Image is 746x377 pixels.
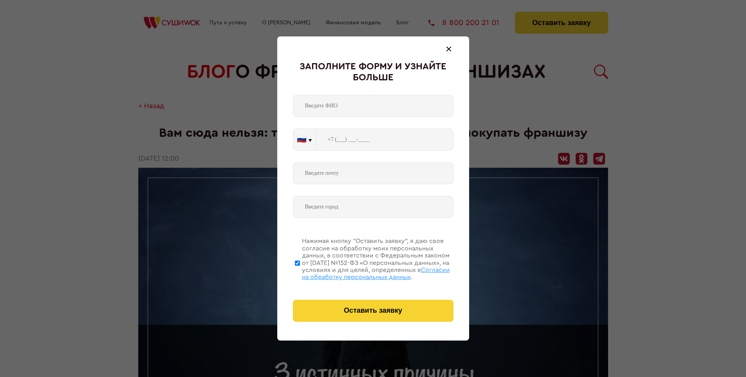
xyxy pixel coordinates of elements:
[293,162,453,184] input: Введите почту
[293,62,453,83] div: Заполните форму и узнайте больше
[293,129,316,150] button: 🇷🇺
[293,196,453,218] input: Введите город
[302,267,450,280] span: Согласии на обработку персональных данных
[302,237,453,281] div: Нажимая кнопку “Оставить заявку”, я даю свое согласие на обработку моих персональных данных, в со...
[316,129,453,150] input: +7 (___) ___-____
[293,300,453,322] button: Оставить заявку
[293,95,453,117] input: Введите ФИО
